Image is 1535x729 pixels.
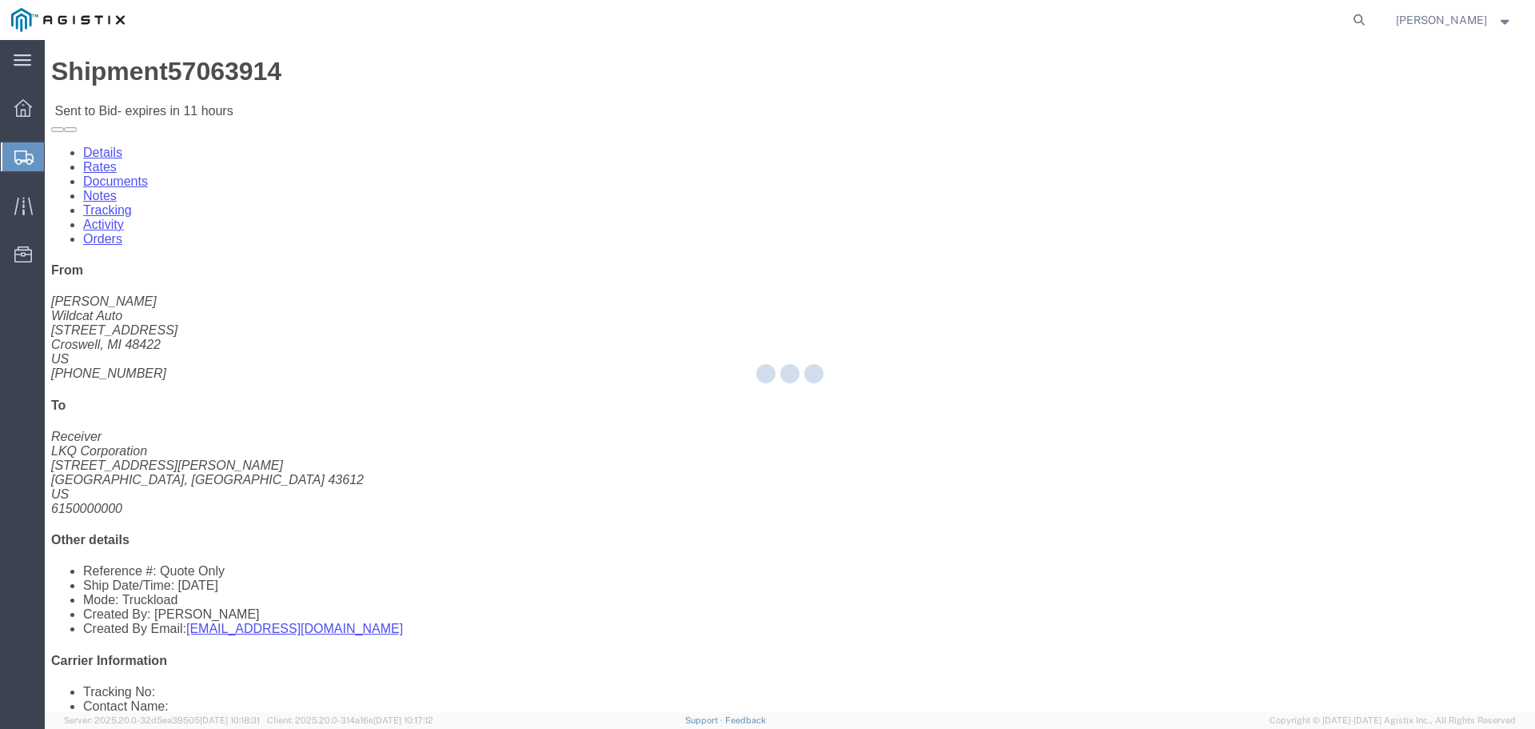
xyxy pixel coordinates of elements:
[11,8,125,32] img: logo
[725,715,766,725] a: Feedback
[64,715,260,725] span: Server: 2025.20.0-32d5ea39505
[1395,10,1513,30] button: [PERSON_NAME]
[685,715,725,725] a: Support
[267,715,433,725] span: Client: 2025.20.0-314a16e
[200,715,260,725] span: [DATE] 10:18:31
[1270,714,1516,727] span: Copyright © [DATE]-[DATE] Agistix Inc., All Rights Reserved
[373,715,433,725] span: [DATE] 10:17:12
[1396,11,1487,29] span: Alexander Baetens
